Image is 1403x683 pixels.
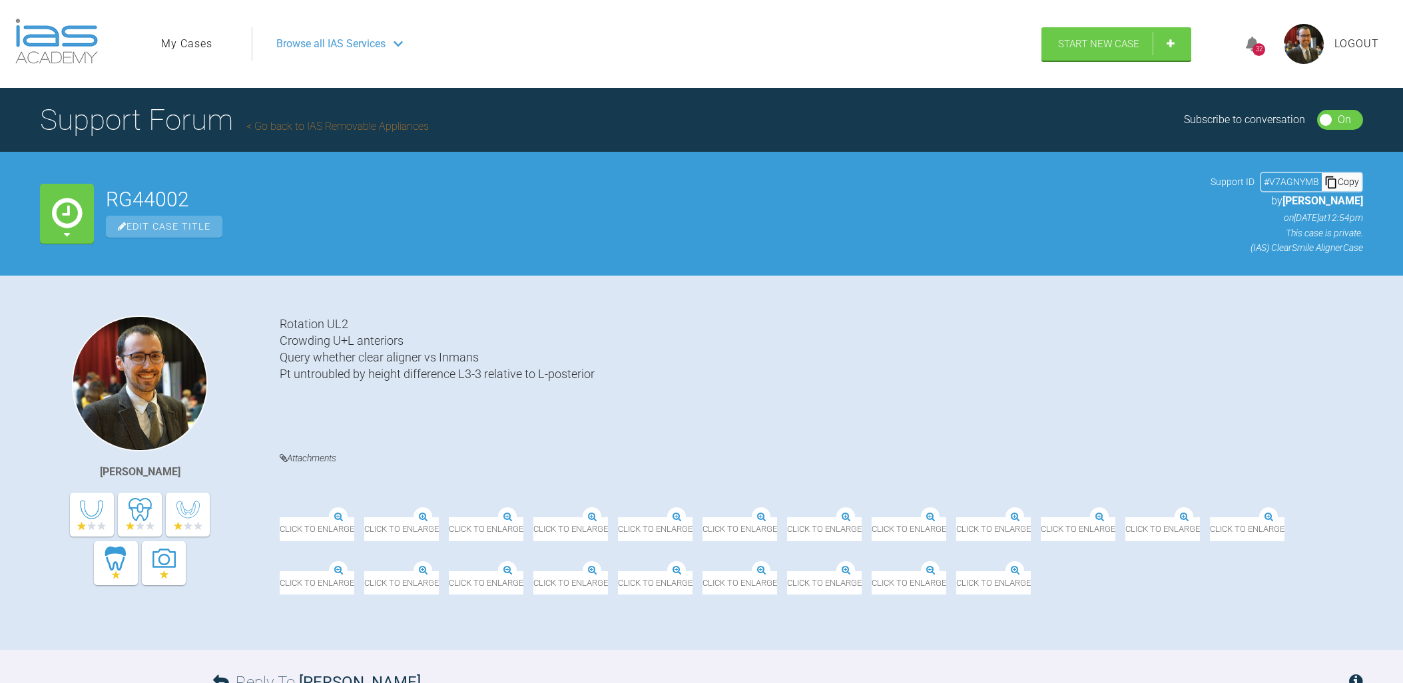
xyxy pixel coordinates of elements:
span: Click to enlarge [533,517,608,541]
span: Click to enlarge [956,517,1031,541]
div: # V7AGNYMB [1261,174,1322,189]
span: Click to enlarge [702,571,777,594]
span: Click to enlarge [364,571,439,594]
span: Click to enlarge [618,571,693,594]
span: Click to enlarge [533,571,608,594]
img: logo-light.3e3ef733.png [15,19,98,64]
span: Edit Case Title [106,216,222,238]
div: 32 [1253,43,1265,56]
span: Start New Case [1058,38,1139,50]
p: on [DATE] at 12:54pm [1211,210,1363,225]
span: Click to enlarge [956,571,1031,594]
span: Click to enlarge [787,571,862,594]
p: (IAS) ClearSmile Aligner Case [1211,240,1363,255]
div: Subscribe to conversation [1184,111,1305,128]
h2: RG44002 [106,190,1199,210]
p: by [1211,192,1363,210]
a: Logout [1334,35,1379,53]
a: Go back to IAS Removable Appliances [246,120,429,132]
img: Jake O'Connell [72,316,208,451]
div: Copy [1322,173,1362,190]
span: Click to enlarge [364,517,439,541]
span: Click to enlarge [702,517,777,541]
div: Rotation UL2 Crowding U+L anteriors Query whether clear aligner vs Inmans Pt untroubled by height... [280,316,1363,431]
span: Click to enlarge [1041,517,1115,541]
span: Click to enlarge [1210,517,1284,541]
a: My Cases [161,35,212,53]
span: Click to enlarge [1125,517,1200,541]
span: Click to enlarge [618,517,693,541]
span: Support ID [1211,174,1255,189]
span: Click to enlarge [280,571,354,594]
span: Click to enlarge [280,517,354,541]
span: Click to enlarge [787,517,862,541]
span: [PERSON_NAME] [1282,194,1363,207]
p: This case is private. [1211,226,1363,240]
img: profile.png [1284,24,1324,64]
span: Click to enlarge [449,571,523,594]
span: Browse all IAS Services [276,35,386,53]
span: Click to enlarge [872,517,946,541]
span: Click to enlarge [449,517,523,541]
h4: Attachments [280,450,1363,467]
div: [PERSON_NAME] [100,463,180,481]
h1: Support Forum [40,97,429,143]
a: Start New Case [1041,27,1191,61]
div: On [1338,111,1351,128]
span: Click to enlarge [872,571,946,594]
